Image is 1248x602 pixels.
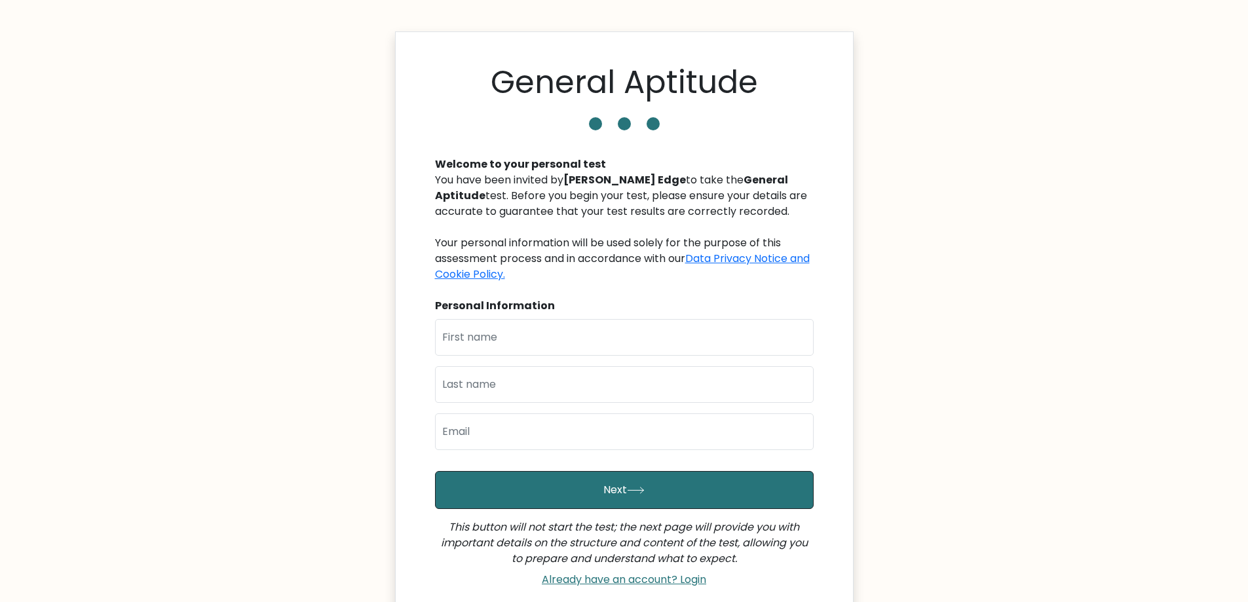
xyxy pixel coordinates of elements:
a: Already have an account? Login [537,572,711,587]
h1: General Aptitude [491,64,758,102]
input: Last name [435,366,814,403]
input: First name [435,319,814,356]
b: General Aptitude [435,172,788,203]
a: Data Privacy Notice and Cookie Policy. [435,251,810,282]
i: This button will not start the test; the next page will provide you with important details on the... [441,519,808,566]
div: Personal Information [435,298,814,314]
b: [PERSON_NAME] Edge [563,172,686,187]
div: Welcome to your personal test [435,157,814,172]
input: Email [435,413,814,450]
div: You have been invited by to take the test. Before you begin your test, please ensure your details... [435,172,814,282]
button: Next [435,471,814,509]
